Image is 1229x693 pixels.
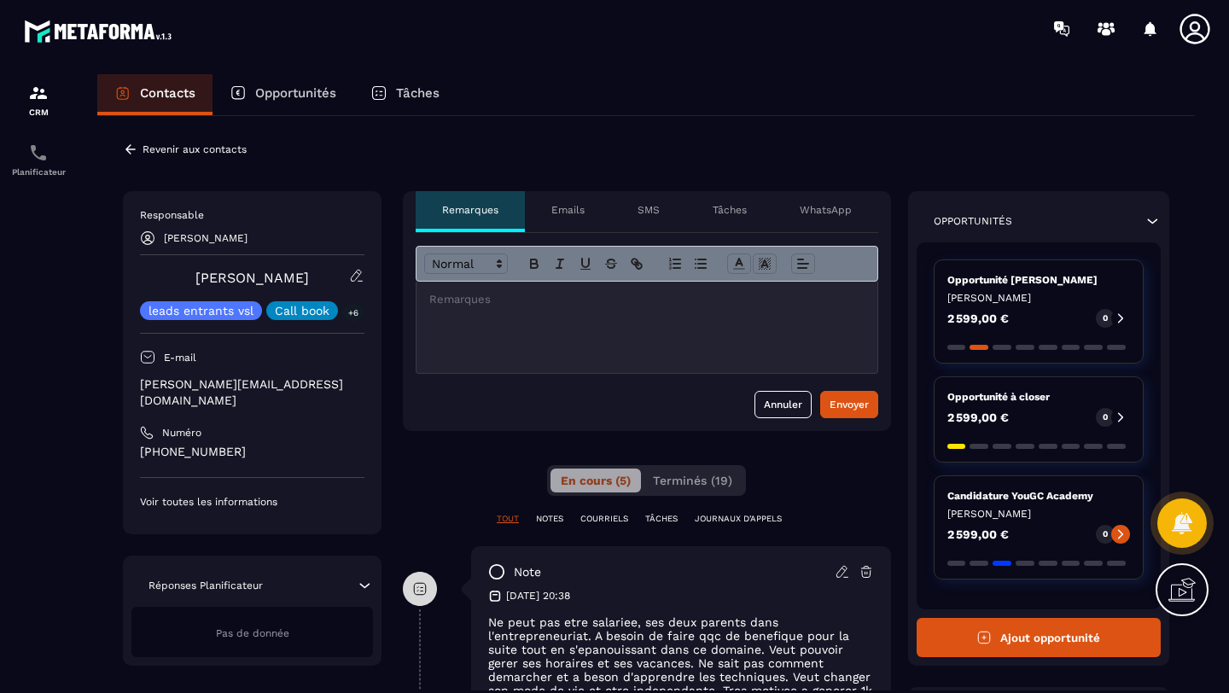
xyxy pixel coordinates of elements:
p: E-mail [164,351,196,364]
p: Opportunité [PERSON_NAME] [947,273,1131,287]
a: Contacts [97,74,213,115]
p: Remarques [442,203,498,217]
button: Annuler [754,391,812,418]
p: leads entrants vsl [149,305,253,317]
img: formation [28,83,49,103]
p: Emails [551,203,585,217]
span: En cours (5) [561,474,631,487]
p: WhatsApp [800,203,852,217]
a: formationformationCRM [4,70,73,130]
p: Contacts [140,85,195,101]
p: Call book [275,305,329,317]
a: Tâches [353,74,457,115]
img: logo [24,15,178,47]
p: COURRIELS [580,513,628,525]
a: schedulerschedulerPlanificateur [4,130,73,189]
div: Envoyer [830,396,869,413]
p: 2 599,00 € [947,312,1009,324]
p: [PHONE_NUMBER] [140,444,364,460]
p: note [514,564,541,580]
p: TOUT [497,513,519,525]
p: Responsable [140,208,364,222]
p: NOTES [536,513,563,525]
a: Opportunités [213,74,353,115]
p: Réponses Planificateur [149,579,263,592]
p: [PERSON_NAME] [947,507,1131,521]
button: Terminés (19) [643,469,743,492]
span: Terminés (19) [653,474,732,487]
p: SMS [638,203,660,217]
button: Envoyer [820,391,878,418]
p: Opportunité à closer [947,390,1131,404]
p: 0 [1103,528,1108,540]
p: 0 [1103,411,1108,423]
p: [DATE] 20:38 [506,589,570,603]
p: 0 [1103,312,1108,324]
p: 2 599,00 € [947,528,1009,540]
a: [PERSON_NAME] [195,270,309,286]
p: +6 [342,304,364,322]
button: En cours (5) [550,469,641,492]
p: TÂCHES [645,513,678,525]
p: [PERSON_NAME] [164,232,248,244]
img: scheduler [28,143,49,163]
p: CRM [4,108,73,117]
p: Planificateur [4,167,73,177]
p: Voir toutes les informations [140,495,364,509]
p: Tâches [713,203,747,217]
p: Candidature YouGC Academy [947,489,1131,503]
p: Opportunités [255,85,336,101]
p: Revenir aux contacts [143,143,247,155]
p: [PERSON_NAME][EMAIL_ADDRESS][DOMAIN_NAME] [140,376,364,409]
p: [PERSON_NAME] [947,291,1131,305]
p: Tâches [396,85,440,101]
p: 2 599,00 € [947,411,1009,423]
p: Numéro [162,426,201,440]
button: Ajout opportunité [917,618,1162,657]
span: Pas de donnée [216,627,289,639]
p: Opportunités [934,214,1012,228]
p: JOURNAUX D'APPELS [695,513,782,525]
